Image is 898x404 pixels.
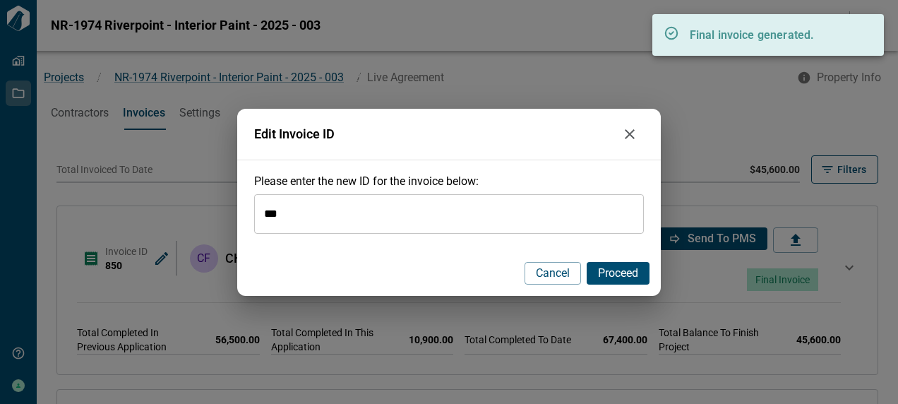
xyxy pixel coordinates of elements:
button: Cancel [525,262,581,285]
span: Proceed [598,266,638,280]
p: Final invoice generated. [690,27,859,44]
span: Please enter the new ID for the invoice below: [254,174,479,188]
span: Edit Invoice ID [254,127,616,141]
span: Cancel [536,266,570,280]
button: Proceed [587,262,649,285]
